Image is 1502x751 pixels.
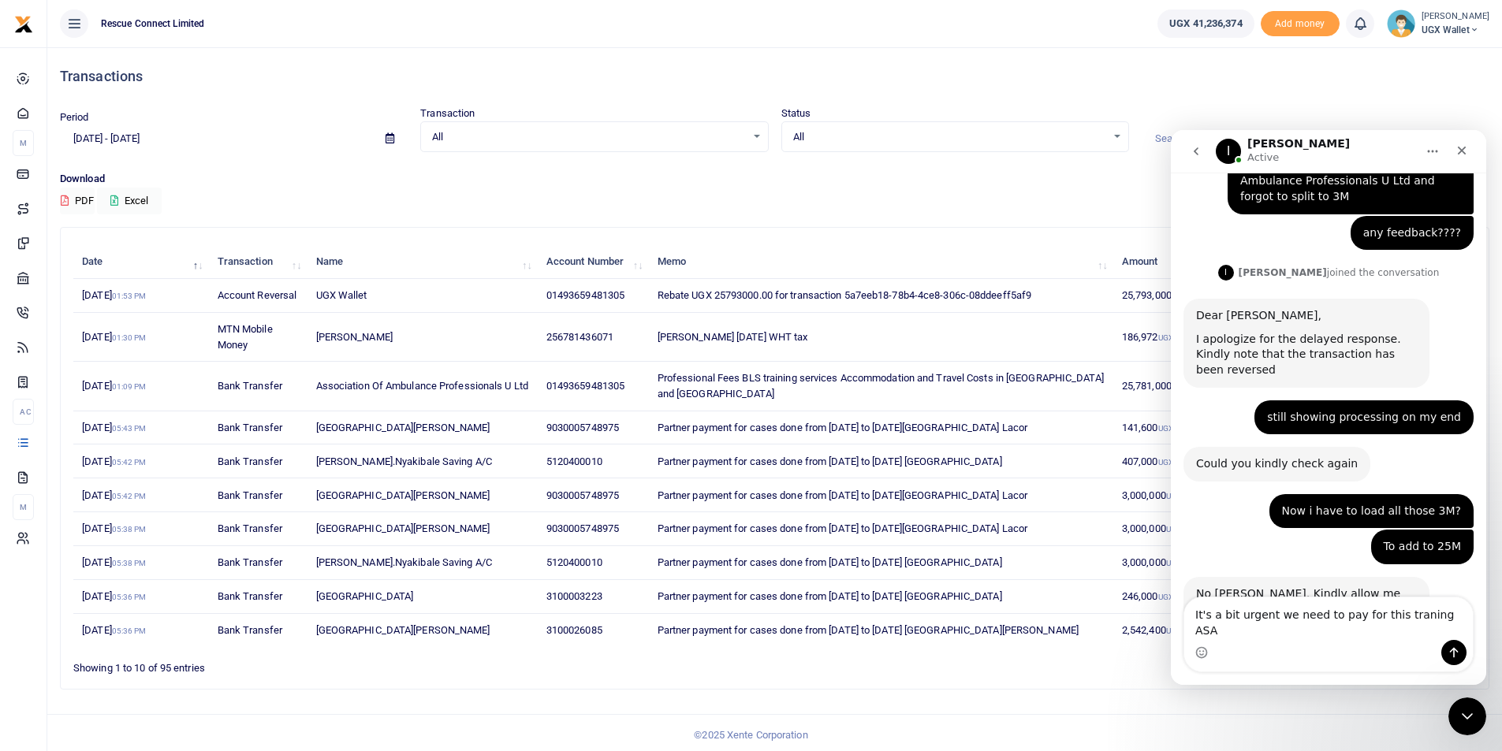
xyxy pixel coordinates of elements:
[1122,624,1181,636] span: 2,542,400
[112,626,147,635] small: 05:36 PM
[658,489,1028,501] span: Partner payment for cases done from [DATE] to [DATE][GEOGRAPHIC_DATA] Lacor
[1171,130,1486,685] iframe: Intercom live chat
[316,455,492,467] span: [PERSON_NAME].Nyakibale Saving A/C
[546,380,624,392] span: 01493659481305
[658,556,1002,568] span: Partner payment for cases done from [DATE] to [DATE] [GEOGRAPHIC_DATA]
[218,556,282,568] span: Bank Transfer
[218,289,297,301] span: Account Reversal
[658,372,1104,400] span: Professional Fees BLS training services Accommodation and Travel Costs in [GEOGRAPHIC_DATA] and [...
[538,245,649,279] th: Account Number: activate to sort column ascending
[112,559,147,567] small: 05:38 PM
[658,289,1032,301] span: Rebate UGX 25793000.00 for transaction 5a7eeb18-78b4-4ce8-306c-08ddeeff5af9
[218,455,282,467] span: Bank Transfer
[658,455,1002,467] span: Partner payment for cases done from [DATE] to [DATE] [GEOGRAPHIC_DATA]
[73,245,208,279] th: Date: activate to sort column descending
[316,590,414,602] span: [GEOGRAPHIC_DATA]
[218,323,273,351] span: MTN Mobile Money
[60,125,373,152] input: select period
[218,489,282,501] span: Bank Transfer
[432,129,745,145] span: All
[82,380,146,392] span: [DATE]
[60,188,95,214] button: PDF
[546,289,624,301] span: 01493659481305
[1422,10,1489,24] small: [PERSON_NAME]
[420,106,475,121] label: Transaction
[1448,697,1486,735] iframe: Intercom live chat
[112,333,147,342] small: 01:30 PM
[82,624,146,636] span: [DATE]
[60,171,1489,188] p: Download
[95,17,211,31] span: Rescue Connect Limited
[1122,489,1181,501] span: 3,000,000
[1158,458,1173,467] small: UGX
[218,624,282,636] span: Bank Transfer
[307,245,537,279] th: Name: activate to sort column ascending
[1166,626,1181,635] small: UGX
[82,289,146,301] span: [DATE]
[658,331,808,343] span: [PERSON_NAME] [DATE] WHT tax
[546,624,602,636] span: 3100026085
[1122,556,1181,568] span: 3,000,000
[97,188,162,214] button: Excel
[73,652,651,676] div: Showing 1 to 10 of 95 entries
[218,522,282,534] span: Bank Transfer
[1166,492,1181,500] small: UGX
[316,556,492,568] span: [PERSON_NAME].Nyakibale Saving A/C
[546,590,602,602] span: 3100003223
[82,590,146,602] span: [DATE]
[82,331,146,343] span: [DATE]
[316,380,528,392] span: Association Of Ambulance Professionals U Ltd
[316,289,367,301] span: UGX Wallet
[1158,593,1173,601] small: UGX
[13,494,34,520] li: M
[218,590,282,602] span: Bank Transfer
[112,424,147,433] small: 05:43 PM
[82,455,146,467] span: [DATE]
[112,292,147,300] small: 01:53 PM
[546,331,613,343] span: 256781436071
[658,624,1079,636] span: Partner payment for cases done from [DATE] to [DATE] [GEOGRAPHIC_DATA][PERSON_NAME]
[13,399,34,425] li: Ac
[14,17,33,29] a: logo-small logo-large logo-large
[1113,245,1198,279] th: Amount: activate to sort column ascending
[658,522,1028,534] span: Partner payment for cases done from [DATE] to [DATE][GEOGRAPHIC_DATA] Lacor
[316,624,490,636] span: [GEOGRAPHIC_DATA][PERSON_NAME]
[1261,11,1340,37] span: Add money
[546,556,602,568] span: 5120400010
[1122,522,1181,534] span: 3,000,000
[316,422,490,433] span: [GEOGRAPHIC_DATA][PERSON_NAME]
[546,489,619,501] span: 9030005748975
[1166,559,1181,567] small: UGX
[546,522,619,534] span: 9030005748975
[1142,125,1489,152] input: Search
[1422,23,1489,37] span: UGX Wallet
[793,129,1106,145] span: All
[82,522,146,534] span: [DATE]
[13,130,34,156] li: M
